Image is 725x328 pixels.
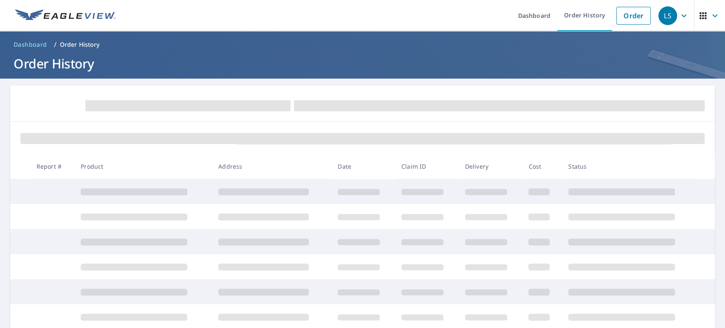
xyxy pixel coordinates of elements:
div: LS [658,6,677,25]
th: Date [331,154,395,179]
img: EV Logo [15,9,116,22]
nav: breadcrumb [10,38,715,51]
span: Dashboard [14,40,47,49]
th: Status [561,154,699,179]
a: Dashboard [10,38,51,51]
h1: Order History [10,55,715,72]
th: Report # [30,154,74,179]
th: Cost [522,154,561,179]
th: Claim ID [395,154,458,179]
th: Address [212,154,331,179]
th: Delivery [458,154,522,179]
p: Order History [60,40,100,49]
th: Product [74,154,212,179]
li: / [54,40,56,50]
a: Order [616,7,651,25]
